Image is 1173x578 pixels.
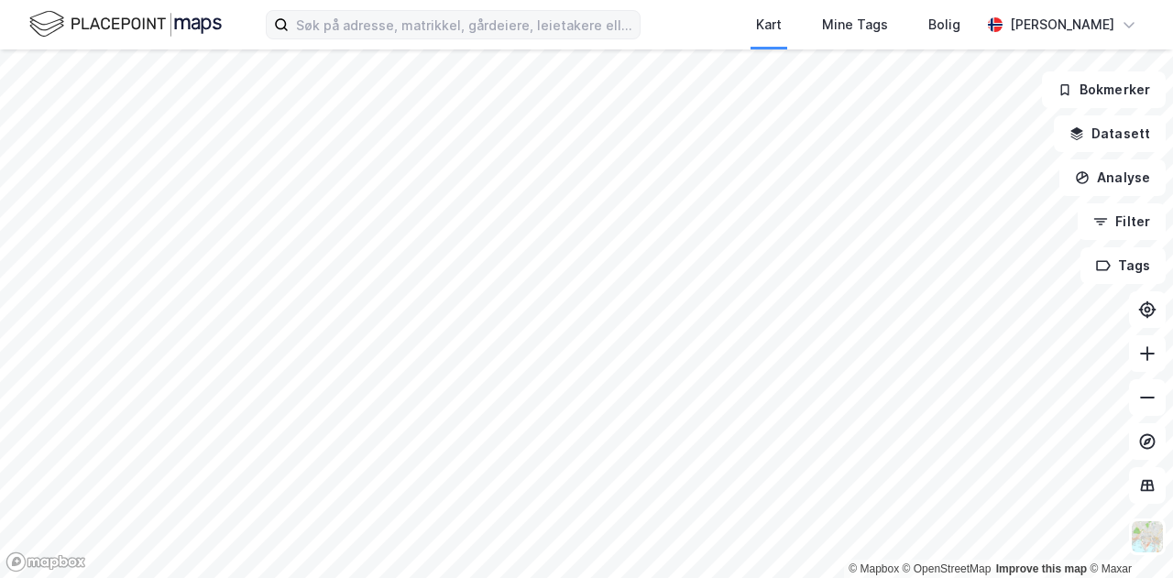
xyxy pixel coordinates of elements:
[29,8,222,40] img: logo.f888ab2527a4732fd821a326f86c7f29.svg
[1042,71,1166,108] button: Bokmerker
[1054,115,1166,152] button: Datasett
[1010,14,1114,36] div: [PERSON_NAME]
[822,14,888,36] div: Mine Tags
[1081,490,1173,578] div: Kontrollprogram for chat
[1081,490,1173,578] iframe: Chat Widget
[928,14,960,36] div: Bolig
[1080,247,1166,284] button: Tags
[1059,159,1166,196] button: Analyse
[903,562,992,575] a: OpenStreetMap
[849,562,899,575] a: Mapbox
[1078,203,1166,240] button: Filter
[996,562,1087,575] a: Improve this map
[289,11,640,38] input: Søk på adresse, matrikkel, gårdeiere, leietakere eller personer
[756,14,782,36] div: Kart
[5,551,86,573] a: Mapbox homepage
